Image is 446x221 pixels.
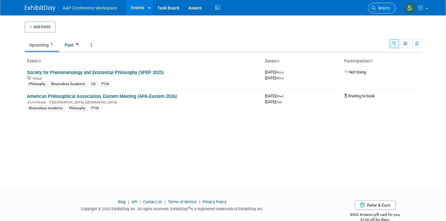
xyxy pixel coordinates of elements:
img: Virtual Event [28,77,31,80]
span: | [138,200,142,204]
span: | [163,200,167,204]
span: - [285,94,286,98]
div: FY26 [100,81,111,87]
a: Blog [118,200,126,204]
span: Virtual [33,77,44,81]
span: | [127,200,130,204]
div: Bloomsbury Academic [50,81,88,87]
div: US [90,81,98,87]
a: Terms of Service [168,200,197,204]
th: Event [25,56,263,66]
a: Past48 [60,39,85,51]
span: Not Going [345,70,366,74]
button: Add Event [25,21,55,32]
span: [DATE] [265,94,286,98]
span: (Sat) [276,100,282,104]
a: Refer & Earn [355,200,395,210]
th: Dates [263,56,342,66]
span: [DATE] [265,99,282,104]
a: API [131,200,137,204]
span: Search [376,6,390,10]
a: Privacy Policy [202,200,226,204]
div: FY26 [90,106,101,111]
a: Sort by Participation Type [370,58,373,63]
a: American Philosophical Association, Eastern Meeting (APA-Eastern 2026) [27,94,177,99]
a: Sort by Start Date [277,58,280,63]
span: Waiting to book [345,94,375,98]
span: In-Person [33,100,48,104]
span: (Mon) [276,71,284,74]
div: Copyright © 2025 ExhibitDay, Inc. All rights reserved. ExhibitDay is a registered trademark of Ex... [25,205,320,212]
img: In-Person Event [28,100,31,103]
span: (Mon) [276,77,284,80]
div: [GEOGRAPHIC_DATA], [GEOGRAPHIC_DATA] [27,99,260,104]
div: Bloomsbury Academic [27,106,65,111]
th: Participation [342,56,421,66]
span: 2 [49,42,55,47]
div: Philosophy [27,81,47,87]
a: Search [368,3,396,13]
a: Society for Phenomenology and Existential Philosophy (SPEP 2025) [27,70,164,75]
a: Sort by Event Name [38,58,41,63]
div: Philosophy [67,106,88,111]
span: 48 [74,42,81,47]
sup: ® [188,206,190,209]
span: [DATE] [265,70,286,74]
span: - [285,70,286,74]
a: Contact Us [143,200,162,204]
a: Upcoming2 [25,39,59,51]
span: | [198,200,202,204]
img: ExhibitDay [25,5,55,11]
span: (Wed) [276,95,284,98]
span: A&P Conference Workspace [63,6,117,10]
span: [DATE] [265,76,284,80]
img: Sophia Hettler [404,2,416,14]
